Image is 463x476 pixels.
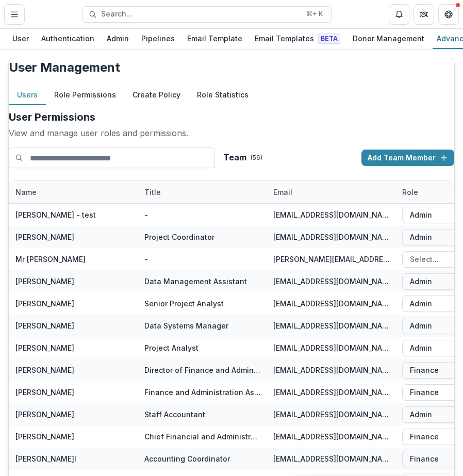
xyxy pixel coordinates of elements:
[251,153,262,162] p: ( 56 )
[183,31,246,46] div: Email Template
[15,431,74,442] div: [PERSON_NAME]
[15,298,74,309] div: [PERSON_NAME]
[273,276,390,287] div: [EMAIL_ADDRESS][DOMAIN_NAME]
[15,254,86,265] div: Mr [PERSON_NAME]
[137,31,179,46] div: Pipelines
[9,85,46,105] button: Users
[304,8,325,20] div: ⌘ + K
[15,409,74,420] div: [PERSON_NAME]
[251,29,344,49] a: Email Templates Beta
[15,232,74,242] div: [PERSON_NAME]
[144,232,214,242] div: Project Coordinator
[223,153,246,162] h2: Team
[414,4,434,25] button: Partners
[37,31,98,46] div: Authentication
[361,150,454,166] button: Add Team Member
[144,453,230,464] div: Accounting Coordinator
[189,85,257,105] button: Role Statistics
[15,453,76,464] div: [PERSON_NAME]l
[101,10,300,19] span: Search...
[137,29,179,49] a: Pipelines
[15,387,74,398] div: [PERSON_NAME]
[103,29,133,49] a: Admin
[273,409,390,420] div: [EMAIL_ADDRESS][DOMAIN_NAME]
[349,31,428,46] div: Donor Management
[251,31,344,46] div: Email Templates
[9,58,454,77] p: User Management
[144,209,148,220] div: -
[273,209,390,220] div: [EMAIL_ADDRESS][DOMAIN_NAME]
[144,254,148,265] div: -
[9,109,454,125] h2: User Permissions
[9,181,138,203] div: Name
[8,29,33,49] a: User
[144,431,261,442] div: Chief Financial and Administrative Officer
[138,187,167,198] div: Title
[267,181,396,203] div: Email
[396,187,424,198] div: Role
[15,320,74,331] div: [PERSON_NAME]
[273,320,390,331] div: [EMAIL_ADDRESS][DOMAIN_NAME]
[15,342,74,353] div: [PERSON_NAME]
[8,31,33,46] div: User
[144,409,205,420] div: Staff Accountant
[37,29,98,49] a: Authentication
[4,4,25,25] button: Toggle Menu
[82,6,332,23] button: Search...
[318,34,340,44] span: Beta
[273,387,390,398] div: [EMAIL_ADDRESS][DOMAIN_NAME]
[267,187,299,198] div: Email
[273,342,390,353] div: [EMAIL_ADDRESS][DOMAIN_NAME]
[144,342,199,353] div: Project Analyst
[124,85,189,105] button: Create Policy
[349,29,428,49] a: Donor Management
[144,276,247,287] div: Data Management Assistant
[144,365,261,375] div: Director of Finance and Administration
[103,31,133,46] div: Admin
[273,431,390,442] div: [EMAIL_ADDRESS][DOMAIN_NAME]
[389,4,409,25] button: Notifications
[15,276,74,287] div: [PERSON_NAME]
[144,387,261,398] div: Finance and Administration Assistant
[273,232,390,242] div: [EMAIL_ADDRESS][DOMAIN_NAME]
[273,365,390,375] div: [EMAIL_ADDRESS][DOMAIN_NAME]
[144,298,224,309] div: Senior Project Analyst
[183,29,246,49] a: Email Template
[15,209,96,220] div: [PERSON_NAME] - test
[15,365,74,375] div: [PERSON_NAME]
[273,453,390,464] div: [EMAIL_ADDRESS][DOMAIN_NAME]
[438,4,459,25] button: Get Help
[9,127,454,139] p: View and manage user roles and permissions.
[273,254,390,265] div: [PERSON_NAME][EMAIL_ADDRESS][DOMAIN_NAME]
[9,187,43,198] div: Name
[46,85,124,105] button: Role Permissions
[273,298,390,309] div: [EMAIL_ADDRESS][DOMAIN_NAME]
[138,181,267,203] div: Title
[144,320,228,331] div: Data Systems Manager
